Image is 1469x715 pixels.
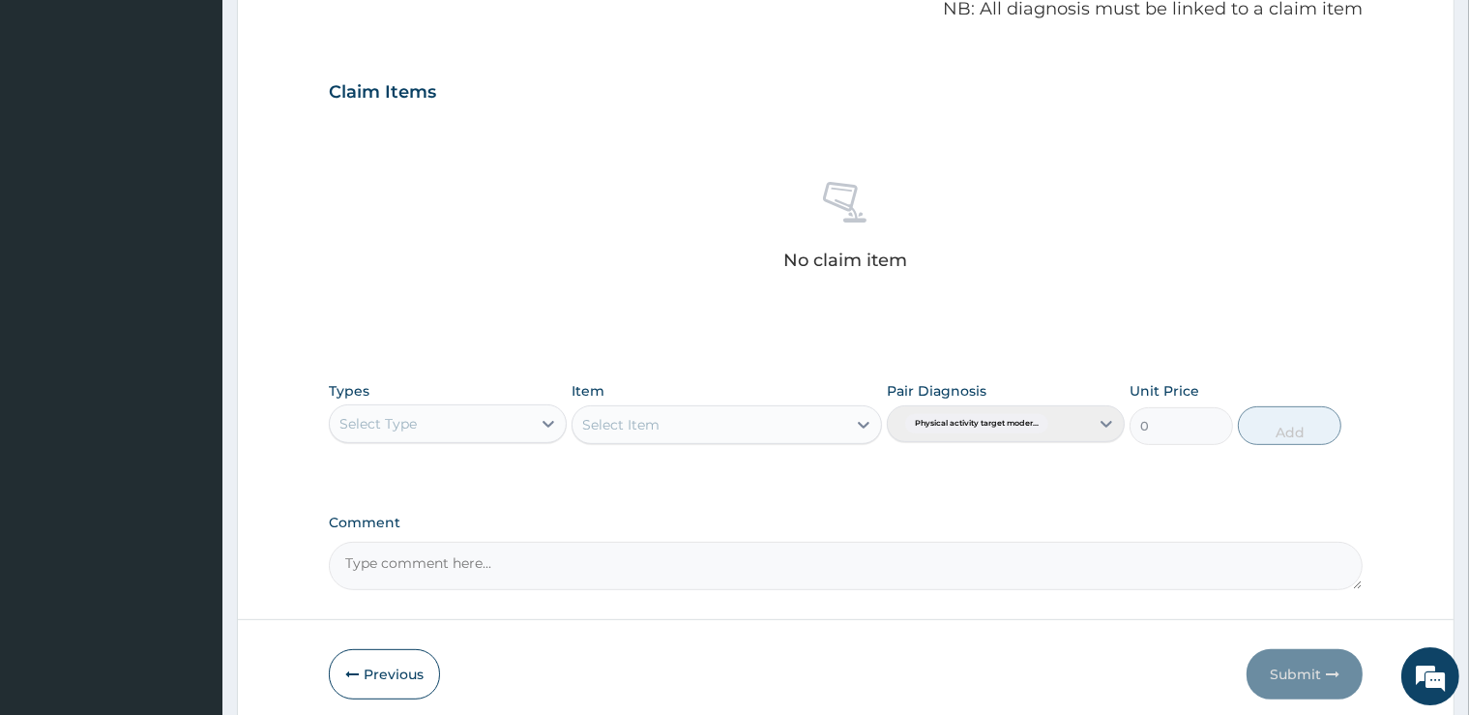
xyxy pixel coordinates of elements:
button: Previous [329,649,440,700]
label: Comment [329,515,1362,531]
p: No claim item [784,251,908,270]
img: d_794563401_company_1708531726252_794563401 [36,97,78,145]
button: Add [1238,406,1341,445]
label: Types [329,383,369,400]
label: Pair Diagnosis [887,381,986,401]
h3: Claim Items [329,82,436,104]
span: We're online! [112,226,267,422]
div: Minimize live chat window [317,10,364,56]
label: Unit Price [1130,381,1199,401]
button: Submit [1247,649,1363,700]
div: Chat with us now [101,108,325,134]
div: Select Type [339,414,417,433]
textarea: Type your message and hit 'Enter' [10,494,368,562]
label: Item [572,381,604,401]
